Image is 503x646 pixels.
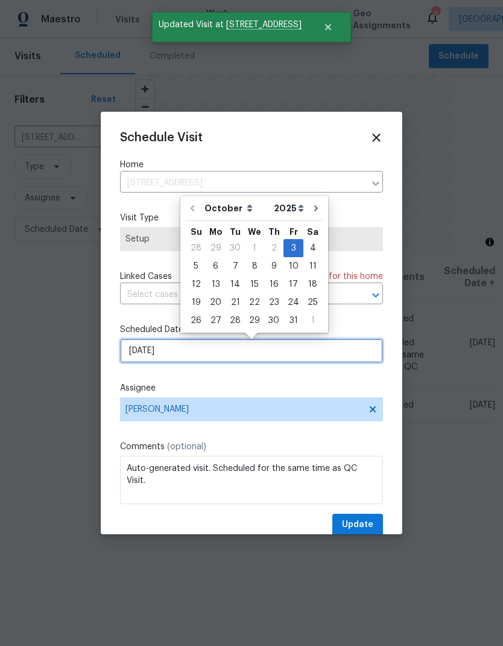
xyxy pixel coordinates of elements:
div: Tue Oct 14 2025 [226,275,245,293]
div: Sat Oct 25 2025 [303,293,322,312]
div: Fri Oct 24 2025 [283,293,303,312]
div: Mon Oct 06 2025 [206,257,226,275]
button: Go to previous month [183,196,201,220]
div: 18 [303,276,322,293]
div: 4 [303,240,322,257]
label: Comments [120,441,383,453]
div: 17 [283,276,303,293]
label: Home [120,159,383,171]
div: Thu Oct 09 2025 [264,257,283,275]
div: Sat Oct 04 2025 [303,239,322,257]
div: Fri Oct 31 2025 [283,312,303,330]
div: 3 [283,240,303,257]
div: 8 [245,258,264,275]
div: 26 [186,312,206,329]
div: 11 [303,258,322,275]
div: Wed Oct 29 2025 [245,312,264,330]
div: 30 [226,240,245,257]
span: Update [342,517,373,532]
div: Tue Oct 28 2025 [226,312,245,330]
div: Thu Oct 23 2025 [264,293,283,312]
div: Thu Oct 30 2025 [264,312,283,330]
div: Wed Oct 15 2025 [245,275,264,293]
button: Open [367,287,384,304]
div: 19 [186,294,206,311]
div: Wed Oct 22 2025 [245,293,264,312]
div: 12 [186,276,206,293]
textarea: Auto-generated visit. Scheduled for the same time as QC Visit. [120,456,383,504]
div: Thu Oct 02 2025 [264,239,283,257]
div: Mon Oct 27 2025 [206,312,226,330]
div: 14 [226,276,245,293]
div: 13 [206,276,226,293]
div: 28 [226,312,245,329]
div: 21 [226,294,245,311]
span: Linked Cases [120,270,172,283]
div: Mon Oct 13 2025 [206,275,226,293]
div: 24 [283,294,303,311]
div: Fri Oct 10 2025 [283,257,303,275]
input: Enter in an address [120,174,365,193]
div: Mon Sep 29 2025 [206,239,226,257]
div: Wed Oct 08 2025 [245,257,264,275]
div: Sun Oct 19 2025 [186,293,206,312]
div: 29 [206,240,226,257]
div: Wed Oct 01 2025 [245,239,264,257]
div: 6 [206,258,226,275]
span: Schedule Visit [120,132,203,144]
div: Sun Oct 26 2025 [186,312,206,330]
div: 29 [245,312,264,329]
div: 31 [283,312,303,329]
abbr: Wednesday [248,228,261,236]
span: (optional) [167,443,206,451]
div: 23 [264,294,283,311]
div: Mon Oct 20 2025 [206,293,226,312]
abbr: Tuesday [230,228,241,236]
abbr: Saturday [307,228,318,236]
div: 25 [303,294,322,311]
div: 15 [245,276,264,293]
button: Close [308,15,348,39]
div: Sat Nov 01 2025 [303,312,322,330]
div: 30 [264,312,283,329]
button: Go to next month [307,196,325,220]
div: Sat Oct 11 2025 [303,257,322,275]
div: 16 [264,276,283,293]
select: Month [201,199,271,217]
abbr: Thursday [268,228,280,236]
div: 10 [283,258,303,275]
div: 5 [186,258,206,275]
span: Updated Visit at [152,12,308,37]
input: Select cases [120,286,349,304]
div: 1 [245,240,264,257]
div: Sun Sep 28 2025 [186,239,206,257]
div: 9 [264,258,283,275]
abbr: Friday [289,228,298,236]
div: Sat Oct 18 2025 [303,275,322,293]
button: Update [332,514,383,536]
div: 2 [264,240,283,257]
span: Setup [125,233,378,245]
span: [PERSON_NAME] [125,405,362,414]
div: 20 [206,294,226,311]
div: 7 [226,258,245,275]
div: 28 [186,240,206,257]
label: Assignee [120,382,383,394]
div: 1 [303,312,322,329]
div: Fri Oct 17 2025 [283,275,303,293]
abbr: Monday [209,228,223,236]
label: Visit Type [120,212,383,224]
select: Year [271,199,307,217]
div: Fri Oct 03 2025 [283,239,303,257]
input: M/D/YYYY [120,339,383,363]
div: 27 [206,312,226,329]
label: Scheduled Date [120,324,383,336]
div: Sun Oct 12 2025 [186,275,206,293]
span: Close [370,131,383,144]
div: Thu Oct 16 2025 [264,275,283,293]
div: Tue Oct 07 2025 [226,257,245,275]
div: 22 [245,294,264,311]
div: Tue Sep 30 2025 [226,239,245,257]
div: Sun Oct 05 2025 [186,257,206,275]
div: Tue Oct 21 2025 [226,293,245,312]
